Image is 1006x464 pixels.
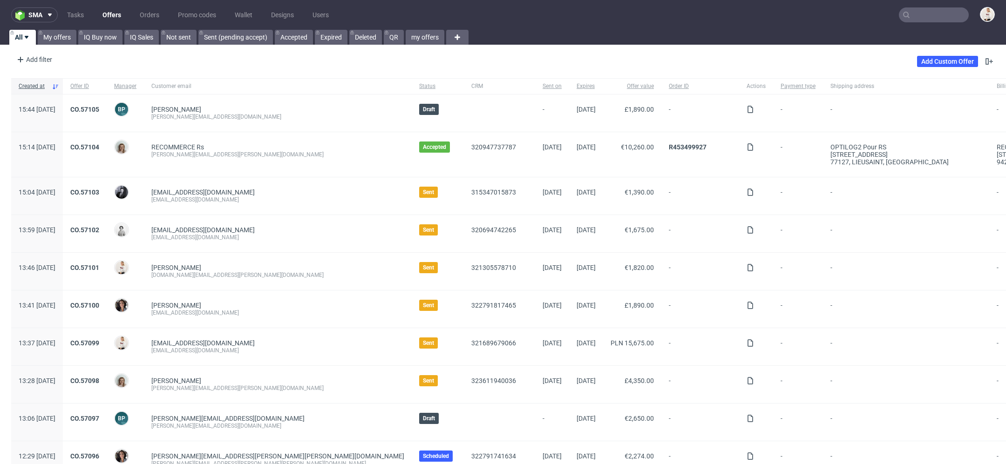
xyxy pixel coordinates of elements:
[70,106,99,113] a: CO.57105
[471,82,528,90] span: CRM
[543,377,562,384] span: [DATE]
[830,151,982,158] div: [STREET_ADDRESS]
[981,8,994,21] img: Mari Fok
[577,82,596,90] span: Expires
[115,103,128,116] figcaption: BP
[19,415,55,422] span: 13:06 [DATE]
[830,339,982,354] span: -
[70,226,99,234] a: CO.57102
[543,188,562,196] span: [DATE]
[423,188,434,196] span: Sent
[115,261,128,274] img: Mari Fok
[423,264,434,271] span: Sent
[19,188,55,196] span: 15:04 [DATE]
[115,336,128,350] img: Mari Fok
[781,339,816,354] span: -
[19,339,55,347] span: 13:37 [DATE]
[151,452,404,460] span: [PERSON_NAME][EMAIL_ADDRESS][PERSON_NAME][PERSON_NAME][DOMAIN_NAME]
[229,7,258,22] a: Wallet
[917,56,978,67] a: Add Custom Offer
[543,264,562,271] span: [DATE]
[471,452,516,460] a: 322791741634
[781,188,816,203] span: -
[115,374,128,387] img: Monika Poźniak
[265,7,299,22] a: Designs
[151,113,404,121] div: [PERSON_NAME][EMAIL_ADDRESS][DOMAIN_NAME]
[669,106,732,121] span: -
[114,82,136,90] span: Manager
[70,82,99,90] span: Offer ID
[124,30,159,45] a: IQ Sales
[543,302,562,309] span: [DATE]
[70,339,99,347] a: CO.57099
[70,264,99,271] a: CO.57101
[19,302,55,309] span: 13:41 [DATE]
[747,82,766,90] span: Actions
[830,82,982,90] span: Shipping address
[19,106,55,113] span: 15:44 [DATE]
[830,415,982,430] span: -
[151,309,404,316] div: [EMAIL_ADDRESS][DOMAIN_NAME]
[275,30,313,45] a: Accepted
[115,412,128,425] figcaption: BP
[9,30,36,45] a: All
[669,377,732,392] span: -
[61,7,89,22] a: Tasks
[28,12,42,18] span: sma
[669,415,732,430] span: -
[151,415,305,422] span: [PERSON_NAME][EMAIL_ADDRESS][DOMAIN_NAME]
[419,82,456,90] span: Status
[830,264,982,279] span: -
[830,226,982,241] span: -
[625,302,654,309] span: £1,890.00
[70,302,99,309] a: CO.57100
[543,226,562,234] span: [DATE]
[625,106,654,113] span: £1,890.00
[423,452,449,460] span: Scheduled
[70,452,99,460] a: CO.57096
[151,264,201,271] a: [PERSON_NAME]
[151,339,255,347] span: [EMAIL_ADDRESS][DOMAIN_NAME]
[669,339,732,354] span: -
[151,384,404,392] div: [PERSON_NAME][EMAIL_ADDRESS][PERSON_NAME][DOMAIN_NAME]
[151,226,255,234] span: [EMAIL_ADDRESS][DOMAIN_NAME]
[577,188,596,196] span: [DATE]
[625,415,654,422] span: €2,650.00
[625,226,654,234] span: €1,675.00
[471,143,516,151] a: 320947737787
[543,452,562,460] span: [DATE]
[577,452,596,460] span: [DATE]
[669,82,732,90] span: Order ID
[830,302,982,316] span: -
[543,143,562,151] span: [DATE]
[38,30,76,45] a: My offers
[151,302,201,309] a: [PERSON_NAME]
[19,82,48,90] span: Created at
[198,30,273,45] a: Sent (pending accept)
[830,158,982,166] div: 77127, LIEUSAINT , [GEOGRAPHIC_DATA]
[830,188,982,203] span: -
[315,30,347,45] a: Expired
[611,82,654,90] span: Offer value
[115,186,128,199] img: Philippe Dubuy
[151,377,201,384] a: [PERSON_NAME]
[781,302,816,316] span: -
[577,264,596,271] span: [DATE]
[577,339,596,347] span: [DATE]
[781,226,816,241] span: -
[151,347,404,354] div: [EMAIL_ADDRESS][DOMAIN_NAME]
[423,106,435,113] span: Draft
[611,339,654,347] span: PLN 15,675.00
[471,302,516,309] a: 322791817465
[151,271,404,279] div: [DOMAIN_NAME][EMAIL_ADDRESS][PERSON_NAME][DOMAIN_NAME]
[19,377,55,384] span: 13:28 [DATE]
[11,7,58,22] button: sma
[115,450,128,463] img: Moreno Martinez Cristina
[625,188,654,196] span: €1,390.00
[781,143,816,166] span: -
[134,7,165,22] a: Orders
[830,377,982,392] span: -
[577,377,596,384] span: [DATE]
[406,30,444,45] a: my offers
[151,106,201,113] a: [PERSON_NAME]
